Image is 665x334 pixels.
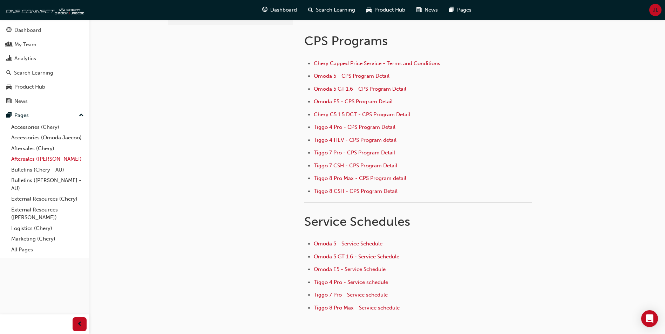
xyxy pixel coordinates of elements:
[6,70,11,76] span: search-icon
[6,27,12,34] span: guage-icon
[270,6,297,14] span: Dashboard
[314,111,410,118] a: Chery C5 1.5 DCT - CPS Program Detail
[416,6,422,14] span: news-icon
[3,109,87,122] button: Pages
[314,149,395,156] a: Tiggo 7 Pro - CPS Program Detail
[14,55,36,63] div: Analytics
[3,81,87,93] a: Product Hub
[6,42,12,48] span: people-icon
[314,266,386,272] a: Omoda E5 - Service Schedule
[79,111,84,120] span: up-icon
[8,234,87,244] a: Marketing (Chery)
[8,154,87,165] a: Aftersales ([PERSON_NAME])
[361,3,411,17] a: car-iconProduct Hub
[8,165,87,175] a: Bulletins (Chery - AU)
[314,73,389,79] a: Omoda 5 - CPS Program Detail
[8,244,87,255] a: All Pages
[316,6,355,14] span: Search Learning
[6,112,12,119] span: pages-icon
[8,122,87,133] a: Accessories (Chery)
[303,3,361,17] a: search-iconSearch Learning
[314,98,393,105] a: Omoda E5 - CPS Program Detail
[6,98,12,105] span: news-icon
[641,310,658,327] div: Open Intercom Messenger
[14,111,29,119] div: Pages
[14,83,45,91] div: Product Hub
[649,4,661,16] button: JL
[314,86,406,92] a: Omoda 5 GT 1.6 - CPS Program Detail
[411,3,443,17] a: news-iconNews
[6,56,12,62] span: chart-icon
[8,204,87,223] a: External Resources ([PERSON_NAME])
[374,6,405,14] span: Product Hub
[8,143,87,154] a: Aftersales (Chery)
[457,6,471,14] span: Pages
[14,97,28,105] div: News
[314,279,388,285] a: Tiggo 4 Pro - Service schedule
[304,33,388,48] span: CPS Programs
[314,60,440,67] a: Chery Capped Price Service - Terms and Conditions
[304,214,410,229] span: Service Schedules
[14,69,53,77] div: Search Learning
[3,22,87,109] button: DashboardMy TeamAnalyticsSearch LearningProduct HubNews
[14,26,41,34] div: Dashboard
[314,253,399,260] a: Omoda 5 GT 1.6 - Service Schedule
[3,38,87,51] a: My Team
[6,84,12,90] span: car-icon
[3,95,87,108] a: News
[308,6,313,14] span: search-icon
[443,3,477,17] a: pages-iconPages
[8,194,87,204] a: External Resources (Chery)
[314,137,396,143] a: Tiggo 4 HEV - CPS Program detail
[653,6,658,14] span: JL
[449,6,454,14] span: pages-icon
[314,188,398,194] a: Tiggo 8 CSH - CPS Program Detail
[425,6,438,14] span: News
[3,52,87,65] a: Analytics
[314,175,406,181] a: Tiggo 8 Pro Max - CPS Program detail
[3,24,87,37] a: Dashboard
[366,6,372,14] span: car-icon
[8,223,87,234] a: Logistics (Chery)
[314,124,395,130] a: Tiggo 4 Pro - CPS Program Detail
[314,292,388,298] a: Tiggo 7 Pro - Service schedule
[77,320,82,329] span: prev-icon
[8,175,87,194] a: Bulletins ([PERSON_NAME] - AU)
[257,3,303,17] a: guage-iconDashboard
[314,305,400,311] a: Tiggo 8 Pro Max - Service schedule
[314,241,382,247] a: Omoda 5 - Service Schedule
[14,41,36,49] div: My Team
[3,67,87,79] a: Search Learning
[8,132,87,143] a: Accessories (Omoda Jaecoo)
[314,162,397,169] a: Tiggo 7 CSH - CPS Program Detail
[262,6,267,14] span: guage-icon
[4,3,84,17] img: oneconnect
